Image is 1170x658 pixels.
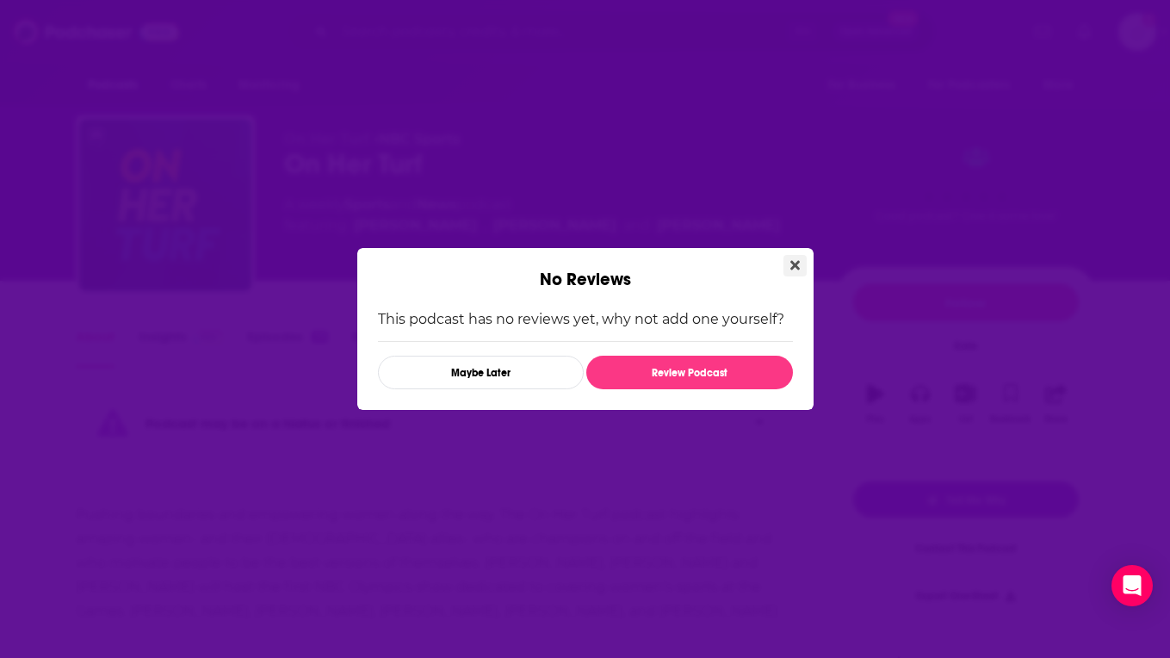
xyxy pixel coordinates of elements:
button: Close [783,255,807,276]
div: Open Intercom Messenger [1111,565,1153,606]
div: No Reviews [357,248,814,290]
button: Maybe Later [378,356,584,389]
button: Review Podcast [586,356,792,389]
p: This podcast has no reviews yet, why not add one yourself? [378,311,793,327]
